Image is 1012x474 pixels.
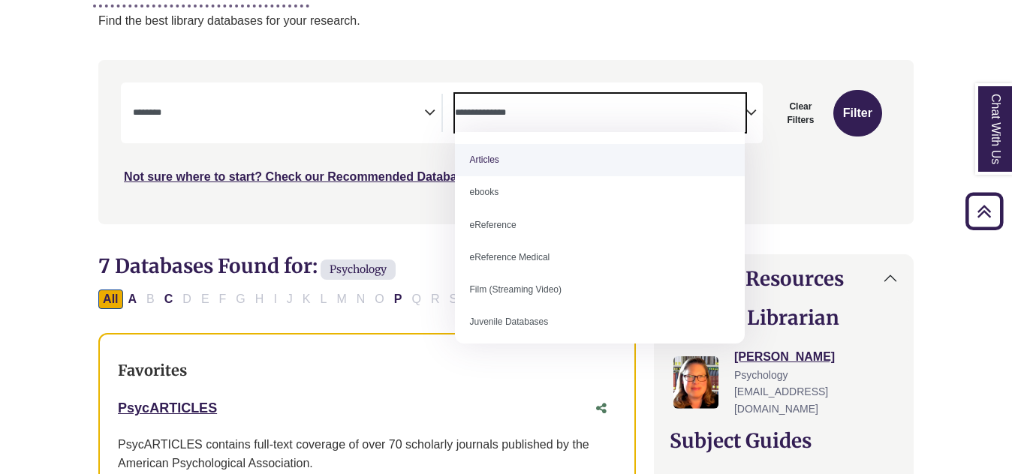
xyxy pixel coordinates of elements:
button: Filter Results P [390,289,407,309]
span: Psychology [321,259,396,280]
li: Film (Streaming Video) [455,274,745,306]
div: PsycARTICLES contains full-text coverage of over 70 scholarly journals published by the American ... [118,435,616,473]
button: Subject Resources [655,255,913,302]
div: Alpha-list to filter by first letter of database name [98,292,607,304]
button: Filter Results A [124,289,142,309]
a: [PERSON_NAME] [734,350,835,363]
li: Juvenile Databases [455,306,745,338]
p: Find the best library databases for your research. [98,11,914,31]
h2: Liaison Librarian [670,306,898,329]
button: Filter Results C [160,289,178,309]
span: Psychology [734,369,788,381]
nav: Search filters [98,60,914,223]
a: PsycARTICLES [118,400,217,415]
button: Share this database [586,394,616,423]
textarea: Search [455,108,745,120]
textarea: Search [133,108,423,120]
button: Submit for Search Results [833,90,882,136]
a: Back to Top [960,201,1008,221]
button: All [98,289,122,309]
span: 7 Databases Found for: [98,253,318,278]
a: Not sure where to start? Check our Recommended Databases. [124,170,480,183]
li: Articles [455,144,745,176]
button: Clear Filters [772,90,830,136]
h3: Favorites [118,361,616,379]
span: [EMAIL_ADDRESS][DOMAIN_NAME] [734,385,828,414]
img: Jessica Moore [673,356,718,409]
li: ebooks [455,176,745,208]
li: eReference Medical [455,241,745,274]
li: eReference [455,209,745,241]
h2: Subject Guides [670,429,898,452]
